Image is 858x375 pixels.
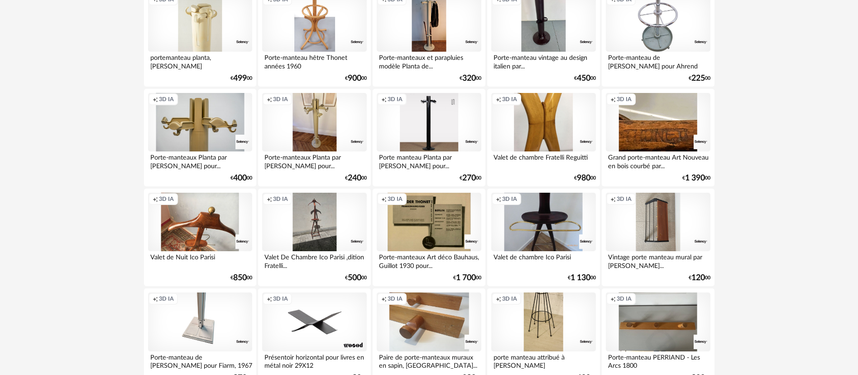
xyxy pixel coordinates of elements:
span: Creation icon [267,195,272,203]
span: 3D IA [273,195,288,203]
span: 3D IA [159,295,174,302]
div: Vintage porte manteau mural par [PERSON_NAME]... [606,251,710,269]
div: € 00 [689,275,710,281]
a: Creation icon 3D IA Valet De Chambre Ico Parisi ‚dition Fratelli... €50000 [258,189,370,287]
span: 320 [462,75,476,82]
span: 1 700 [456,275,476,281]
span: Creation icon [267,295,272,302]
span: 400 [233,175,247,181]
span: 450 [577,75,590,82]
span: 3D IA [502,195,517,203]
div: € 00 [345,75,367,82]
span: 3D IA [617,295,632,302]
span: 3D IA [159,96,174,103]
div: € 00 [230,75,252,82]
span: 3D IA [273,295,288,302]
span: 3D IA [502,295,517,302]
span: 499 [233,75,247,82]
div: Porte-manteau de [PERSON_NAME] pour Ahrend de... [606,52,710,70]
div: Porte-manteaux Planta par [PERSON_NAME] pour... [262,151,366,170]
span: 225 [691,75,705,82]
div: € 00 [460,175,481,181]
a: Creation icon 3D IA Porte-manteaux Planta par [PERSON_NAME] pour... €24000 [258,89,370,187]
span: 3D IA [273,96,288,103]
a: Creation icon 3D IA Porte-manteaux Planta par [PERSON_NAME] pour... €40000 [144,89,256,187]
span: 120 [691,275,705,281]
span: Creation icon [381,96,387,103]
div: Grand porte-manteau Art Nouveau en bois courbé par... [606,151,710,170]
div: € 00 [682,175,710,181]
span: Creation icon [267,96,272,103]
a: Creation icon 3D IA Valet de Nuit Ico Parisi €85000 [144,189,256,287]
div: € 00 [689,75,710,82]
span: 1 130 [570,275,590,281]
div: € 00 [460,75,481,82]
div: Valet de chambre Ico Parisi [491,251,595,269]
div: Paire de porte-manteaux muraux en sapin, [GEOGRAPHIC_DATA]... [377,351,481,370]
div: Présentoir horizontal pour livres en métal noir 29X12 [262,351,366,370]
div: € 00 [345,175,367,181]
div: Porte-manteaux et parapluies modèle Planta de... [377,52,481,70]
span: Creation icon [610,195,616,203]
span: Creation icon [153,295,158,302]
span: 850 [233,275,247,281]
span: 3D IA [617,195,632,203]
span: Creation icon [153,195,158,203]
span: 1 390 [685,175,705,181]
span: Creation icon [610,96,616,103]
span: 240 [348,175,361,181]
span: Creation icon [496,295,501,302]
span: 3D IA [159,195,174,203]
span: 270 [462,175,476,181]
div: € 00 [230,175,252,181]
a: Creation icon 3D IA Vintage porte manteau mural par [PERSON_NAME]... €12000 [602,189,714,287]
a: Creation icon 3D IA Grand porte-manteau Art Nouveau en bois courbé par... €1 39000 [602,89,714,187]
a: Creation icon 3D IA Valet de chambre Ico Parisi €1 13000 [487,189,599,287]
span: 3D IA [388,195,403,203]
span: 3D IA [617,96,632,103]
a: Creation icon 3D IA Porte manteau Planta par [PERSON_NAME] pour... €27000 [373,89,485,187]
span: Creation icon [610,295,616,302]
div: Porte-manteau hêtre Thonet années 1960 [262,52,366,70]
div: Porte-manteaux Planta par [PERSON_NAME] pour... [148,151,252,170]
div: porte manteau attribué à [PERSON_NAME] [491,351,595,370]
div: Porte-manteau de [PERSON_NAME] pour Fiarm, 1967 [148,351,252,370]
span: 3D IA [388,295,403,302]
a: Creation icon 3D IA Valet de chambre Fratelli Reguitti €98000 [487,89,599,187]
div: € 00 [574,75,596,82]
div: Valet De Chambre Ico Parisi ‚dition Fratelli... [262,251,366,269]
span: 3D IA [502,96,517,103]
span: 980 [577,175,590,181]
span: Creation icon [496,96,501,103]
span: 3D IA [388,96,403,103]
a: Creation icon 3D IA Porte-manteaux Art déco Bauhaus, Guillot 1930 pour... €1 70000 [373,189,485,287]
span: 900 [348,75,361,82]
div: Porte-manteau PERRIAND - Les Arcs 1800 [606,351,710,370]
div: € 00 [568,275,596,281]
span: Creation icon [496,195,501,203]
div: Porte-manteaux Art déco Bauhaus, Guillot 1930 pour... [377,251,481,269]
div: portemanteau planta, [PERSON_NAME] [148,52,252,70]
div: € 00 [453,275,481,281]
div: € 00 [574,175,596,181]
div: Valet de chambre Fratelli Reguitti [491,151,595,170]
div: € 00 [345,275,367,281]
div: Porte manteau Planta par [PERSON_NAME] pour... [377,151,481,170]
span: Creation icon [153,96,158,103]
div: Porte-manteau vintage au design italien par... [491,52,595,70]
div: Valet de Nuit Ico Parisi [148,251,252,269]
span: Creation icon [381,295,387,302]
span: Creation icon [381,195,387,203]
span: 500 [348,275,361,281]
div: € 00 [230,275,252,281]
